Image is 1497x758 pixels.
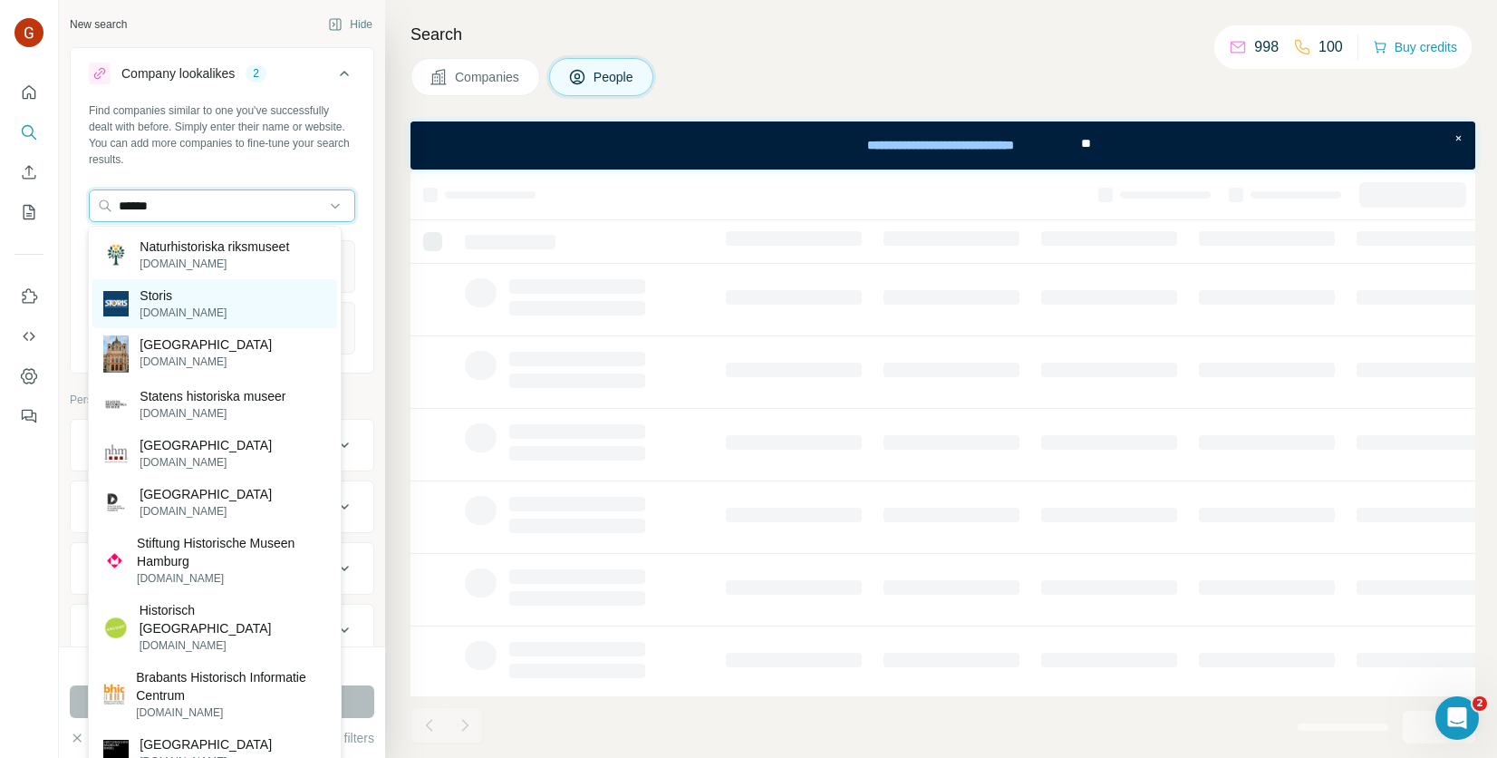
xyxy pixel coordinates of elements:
[140,637,326,654] p: [DOMAIN_NAME]
[140,405,285,422] p: [DOMAIN_NAME]
[137,570,326,587] p: [DOMAIN_NAME]
[140,287,227,305] p: Storis
[140,256,289,272] p: [DOMAIN_NAME]
[14,116,43,149] button: Search
[1473,696,1487,711] span: 2
[140,485,272,503] p: [GEOGRAPHIC_DATA]
[70,16,127,33] div: New search
[71,52,373,102] button: Company lookalikes2
[103,441,129,466] img: Naturhistorisches Museum Wien
[103,616,128,640] img: Historisch Centrum Limburg
[103,490,129,515] img: Deutsches Historisches Museum
[1373,34,1457,60] button: Buy credits
[103,684,125,705] img: Brabants Historisch Informatie Centrum
[1318,36,1343,58] p: 100
[14,320,43,353] button: Use Surfe API
[70,392,374,408] p: Personal information
[136,668,325,705] p: Brabants Historisch Informatie Centrum
[410,121,1475,170] iframe: Banner
[89,102,355,168] div: Find companies similar to one you've successfully dealt with before. Simply enter their name or w...
[140,238,289,256] p: Naturhistoriska riksmuseet
[137,534,326,570] p: Stiftung Historische Museen Hamburg
[14,280,43,313] button: Use Surfe on LinkedIn
[315,11,385,38] button: Hide
[140,436,272,454] p: [GEOGRAPHIC_DATA]
[140,354,272,370] p: [DOMAIN_NAME]
[136,705,325,721] p: [DOMAIN_NAME]
[140,387,285,405] p: Statens historiska museer
[103,291,129,316] img: Storis
[594,68,635,86] span: People
[14,360,43,393] button: Dashboard
[103,335,129,374] img: Kunsthistorisches Museum
[140,335,272,354] p: [GEOGRAPHIC_DATA]
[70,729,121,747] button: Clear
[71,547,373,590] button: Department
[14,196,43,228] button: My lists
[1435,696,1479,740] iframe: Intercom live chat
[455,68,521,86] span: Companies
[410,22,1475,47] h4: Search
[14,156,43,189] button: Enrich CSV
[1254,36,1279,58] p: 998
[140,735,272,753] p: [GEOGRAPHIC_DATA]
[140,454,272,471] p: [DOMAIN_NAME]
[103,242,129,267] img: Naturhistoriska riksmuseet
[140,601,326,637] p: Historisch [GEOGRAPHIC_DATA]
[14,400,43,432] button: Feedback
[71,423,373,467] button: Job title
[140,305,227,321] p: [DOMAIN_NAME]
[71,608,373,652] button: Personal location
[71,485,373,529] button: Seniority5
[14,76,43,109] button: Quick start
[14,18,43,47] img: Avatar
[246,65,266,82] div: 2
[121,64,235,83] div: Company lookalikes
[103,549,126,572] img: Stiftung Historische Museen Hamburg
[103,392,129,417] img: Statens historiska museer
[140,503,272,520] p: [DOMAIN_NAME]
